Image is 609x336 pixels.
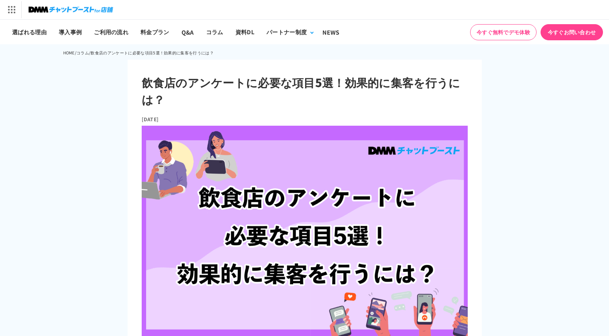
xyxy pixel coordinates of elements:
a: コラム [200,20,229,44]
img: サービス [1,1,21,18]
time: [DATE] [142,116,159,122]
h1: 飲食店のアンケートに必要な項目5選！効果的に集客を行うには？ [142,74,468,108]
a: HOME [63,50,75,56]
a: 今すぐお問い合わせ [541,24,603,40]
li: / [75,48,76,58]
a: 導入事例 [53,20,88,44]
img: チャットブーストfor店舗 [29,4,113,15]
li: 飲食店のアンケートに必要な項目5選！効果的に集客を行うには？ [91,48,214,58]
a: NEWS [316,20,345,44]
a: 料金プラン [134,20,175,44]
a: ご利用の流れ [88,20,134,44]
a: Q&A [175,20,200,44]
a: コラム [76,50,89,56]
li: / [89,48,91,58]
div: パートナー制度 [266,28,307,36]
a: 資料DL [229,20,260,44]
a: 今すぐ無料でデモ体験 [470,24,537,40]
a: 選ばれる理由 [6,20,53,44]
